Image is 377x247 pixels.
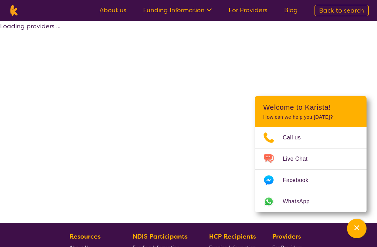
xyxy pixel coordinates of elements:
span: Call us [283,132,309,143]
b: HCP Recipients [209,232,256,241]
div: Channel Menu [255,96,367,212]
a: Back to search [315,5,369,16]
a: About us [99,6,126,14]
a: Funding Information [143,6,212,14]
img: Karista logo [8,5,19,16]
b: Resources [69,232,101,241]
button: Channel Menu [347,219,367,238]
ul: Choose channel [255,127,367,212]
a: For Providers [229,6,267,14]
a: Blog [284,6,298,14]
h2: Welcome to Karista! [263,103,358,111]
p: How can we help you [DATE]? [263,114,358,120]
a: Web link opens in a new tab. [255,191,367,212]
b: Providers [272,232,301,241]
b: NDIS Participants [133,232,187,241]
span: Back to search [319,6,364,15]
span: Facebook [283,175,317,186]
span: WhatsApp [283,196,318,207]
span: Live Chat [283,154,316,164]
